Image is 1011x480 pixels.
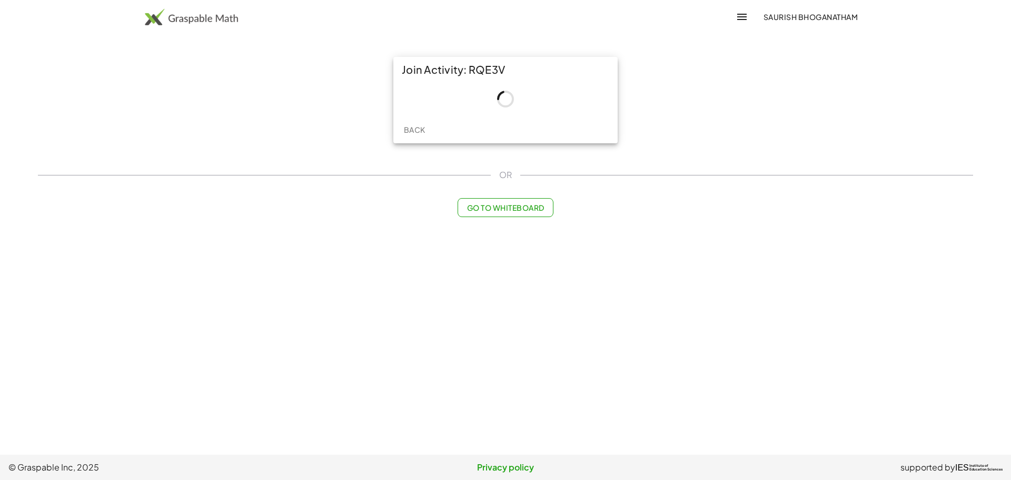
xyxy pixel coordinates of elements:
[398,120,431,139] button: Back
[955,463,969,473] span: IES
[340,461,671,474] a: Privacy policy
[467,203,544,212] span: Go to Whiteboard
[8,461,340,474] span: © Graspable Inc, 2025
[403,125,425,134] span: Back
[393,57,618,82] div: Join Activity: RQE3V
[763,12,858,22] span: Saurish Bhoganatham
[969,464,1003,472] span: Institute of Education Sciences
[458,198,553,217] button: Go to Whiteboard
[955,461,1003,474] a: IESInstitute ofEducation Sciences
[499,169,512,181] span: OR
[900,461,955,474] span: supported by
[755,7,866,26] button: Saurish Bhoganatham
